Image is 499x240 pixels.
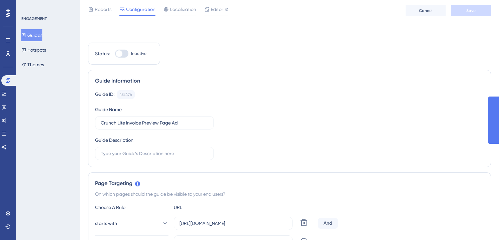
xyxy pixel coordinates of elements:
[95,203,168,211] div: Choose A Rule
[21,29,42,41] button: Guides
[170,5,196,13] span: Localization
[21,44,46,56] button: Hotspots
[131,51,146,56] span: Inactive
[95,136,133,144] div: Guide Description
[471,214,491,234] iframe: UserGuiding AI Assistant Launcher
[451,5,491,16] button: Save
[95,5,111,13] span: Reports
[21,59,44,71] button: Themes
[95,217,168,230] button: starts with
[101,119,208,126] input: Type your Guide’s Name here
[95,106,122,114] div: Guide Name
[95,77,484,85] div: Guide Information
[21,16,47,21] div: ENGAGEMENT
[419,8,433,13] span: Cancel
[466,8,476,13] span: Save
[406,5,446,16] button: Cancel
[174,203,247,211] div: URL
[95,90,114,99] div: Guide ID:
[95,219,117,227] span: starts with
[95,190,484,198] div: On which pages should the guide be visible to your end users?
[126,5,155,13] span: Configuration
[101,150,208,157] input: Type your Guide’s Description here
[211,5,223,13] span: Editor
[120,92,132,97] div: 152476
[95,179,484,187] div: Page Targeting
[318,218,338,229] div: And
[95,50,110,58] div: Status:
[179,220,287,227] input: yourwebsite.com/path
